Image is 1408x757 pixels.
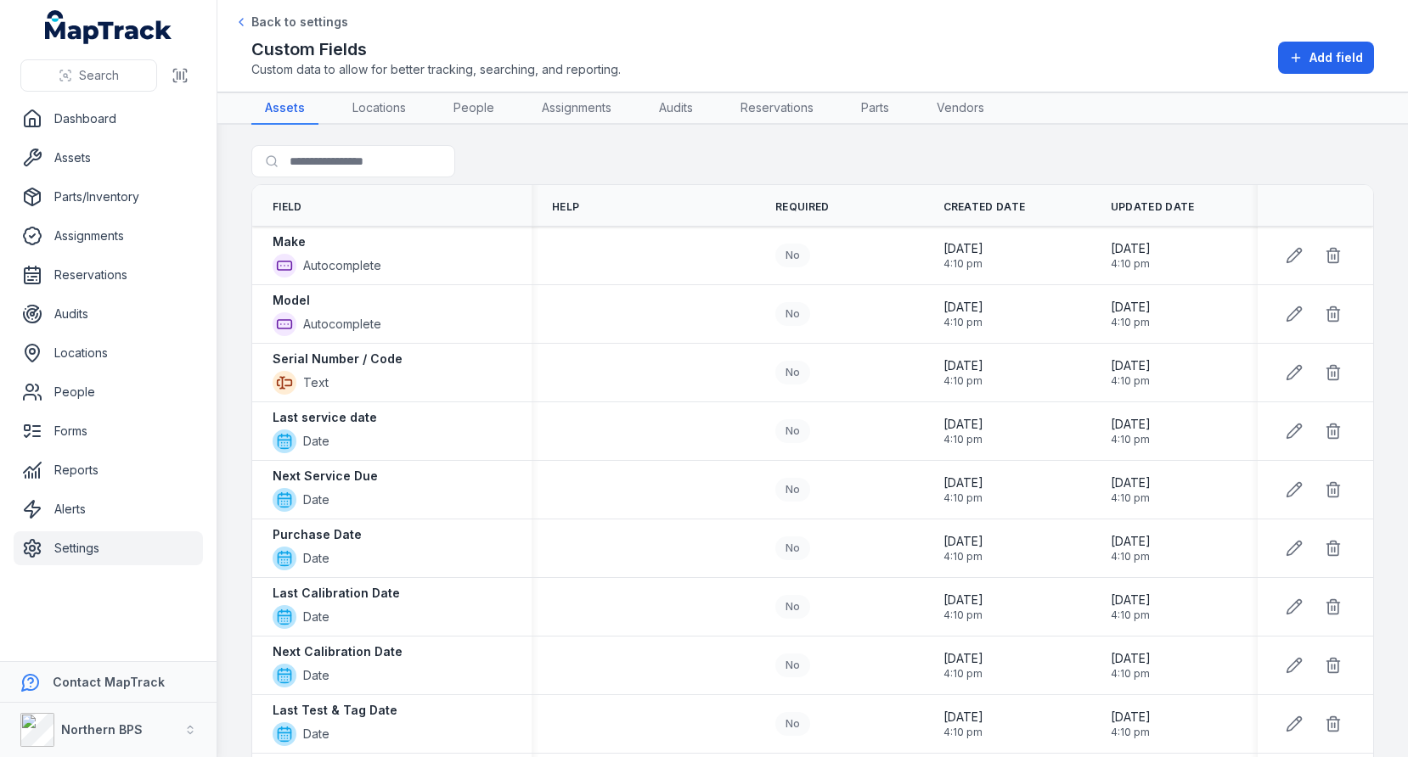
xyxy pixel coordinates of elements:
a: Reports [14,453,203,487]
time: 03/09/2025, 4:10:52 pm [943,357,983,388]
strong: Last service date [273,409,377,426]
span: [DATE] [1111,416,1151,433]
div: No [775,419,810,443]
a: Dashboard [14,102,203,136]
span: Autocomplete [303,316,381,333]
time: 03/09/2025, 4:10:52 pm [943,709,983,739]
span: [DATE] [943,650,983,667]
a: Audits [645,93,707,125]
a: People [440,93,508,125]
a: Parts/Inventory [14,180,203,214]
strong: Model [273,292,310,309]
time: 03/09/2025, 4:10:52 pm [943,474,983,505]
span: [DATE] [943,416,983,433]
span: [DATE] [1111,357,1151,374]
strong: Next Calibration Date [273,643,403,660]
strong: Make [273,233,306,250]
span: 4:10 pm [1111,667,1151,681]
a: Forms [14,414,203,448]
div: No [775,302,810,326]
strong: Last Test & Tag Date [273,702,397,719]
span: 4:10 pm [1111,550,1151,564]
a: Back to settings [234,14,348,31]
strong: Serial Number / Code [273,350,403,367]
time: 03/09/2025, 4:10:52 pm [943,592,983,622]
span: 4:10 pm [943,257,983,271]
time: 03/09/2025, 4:10:52 pm [1111,357,1151,388]
time: 03/09/2025, 4:10:52 pm [1111,240,1151,271]
span: Date [303,491,329,508]
span: 4:10 pm [943,608,983,622]
span: 4:10 pm [943,550,983,564]
a: Vendors [923,93,998,125]
span: [DATE] [1111,709,1151,726]
a: Alerts [14,492,203,526]
span: Text [303,374,329,391]
span: 4:10 pm [1111,608,1151,622]
a: Reservations [14,258,203,292]
time: 03/09/2025, 4:10:52 pm [1111,533,1151,564]
h2: Custom Fields [251,37,621,61]
span: Date [303,726,329,743]
div: No [775,595,810,619]
span: Updated Date [1111,200,1195,214]
time: 03/09/2025, 4:10:52 pm [1111,592,1151,622]
span: 4:10 pm [1111,726,1151,739]
button: Add field [1278,42,1374,74]
span: [DATE] [1111,533,1151,550]
a: Locations [339,93,420,125]
span: Date [303,608,329,625]
span: Created Date [943,200,1026,214]
span: Custom data to allow for better tracking, searching, and reporting. [251,61,621,78]
span: 4:10 pm [943,491,983,505]
span: Search [79,67,119,84]
span: [DATE] [943,474,983,491]
span: [DATE] [1111,474,1151,491]
span: [DATE] [943,533,983,550]
span: [DATE] [943,299,983,316]
span: Date [303,667,329,684]
time: 03/09/2025, 4:10:52 pm [1111,709,1151,739]
div: No [775,361,810,384]
span: Required [775,200,829,214]
a: Assignments [528,93,625,125]
span: 4:10 pm [1111,374,1151,388]
div: No [775,244,810,267]
span: 4:10 pm [1111,316,1151,329]
span: 4:10 pm [1111,433,1151,446]
a: Assets [251,93,318,125]
span: 4:10 pm [943,316,983,329]
span: [DATE] [1111,299,1151,316]
button: Search [20,59,157,92]
span: [DATE] [1111,240,1151,257]
time: 03/09/2025, 4:10:52 pm [1111,416,1151,446]
time: 03/09/2025, 4:10:52 pm [1111,650,1151,681]
span: Add field [1309,49,1363,66]
a: MapTrack [45,10,172,44]
a: Parts [848,93,903,125]
time: 03/09/2025, 4:10:52 pm [1111,299,1151,329]
span: 4:10 pm [1111,491,1151,505]
div: No [775,478,810,502]
a: Settings [14,531,203,565]
a: People [14,375,203,409]
a: Audits [14,297,203,331]
strong: Northern BPS [61,722,143,737]
div: No [775,536,810,560]
span: Help [552,200,579,214]
span: 4:10 pm [943,374,983,388]
time: 03/09/2025, 4:10:52 pm [943,416,983,446]
span: [DATE] [943,357,983,374]
strong: Next Service Due [273,468,378,485]
span: 4:10 pm [943,726,983,739]
span: 4:10 pm [943,667,983,681]
time: 03/09/2025, 4:10:52 pm [1111,474,1151,505]
span: [DATE] [1111,650,1151,667]
span: [DATE] [943,240,983,257]
strong: Last Calibration Date [273,585,400,602]
strong: Purchase Date [273,526,362,543]
span: 4:10 pm [943,433,983,446]
span: 4:10 pm [1111,257,1151,271]
span: Back to settings [251,14,348,31]
strong: Contact MapTrack [53,675,165,689]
